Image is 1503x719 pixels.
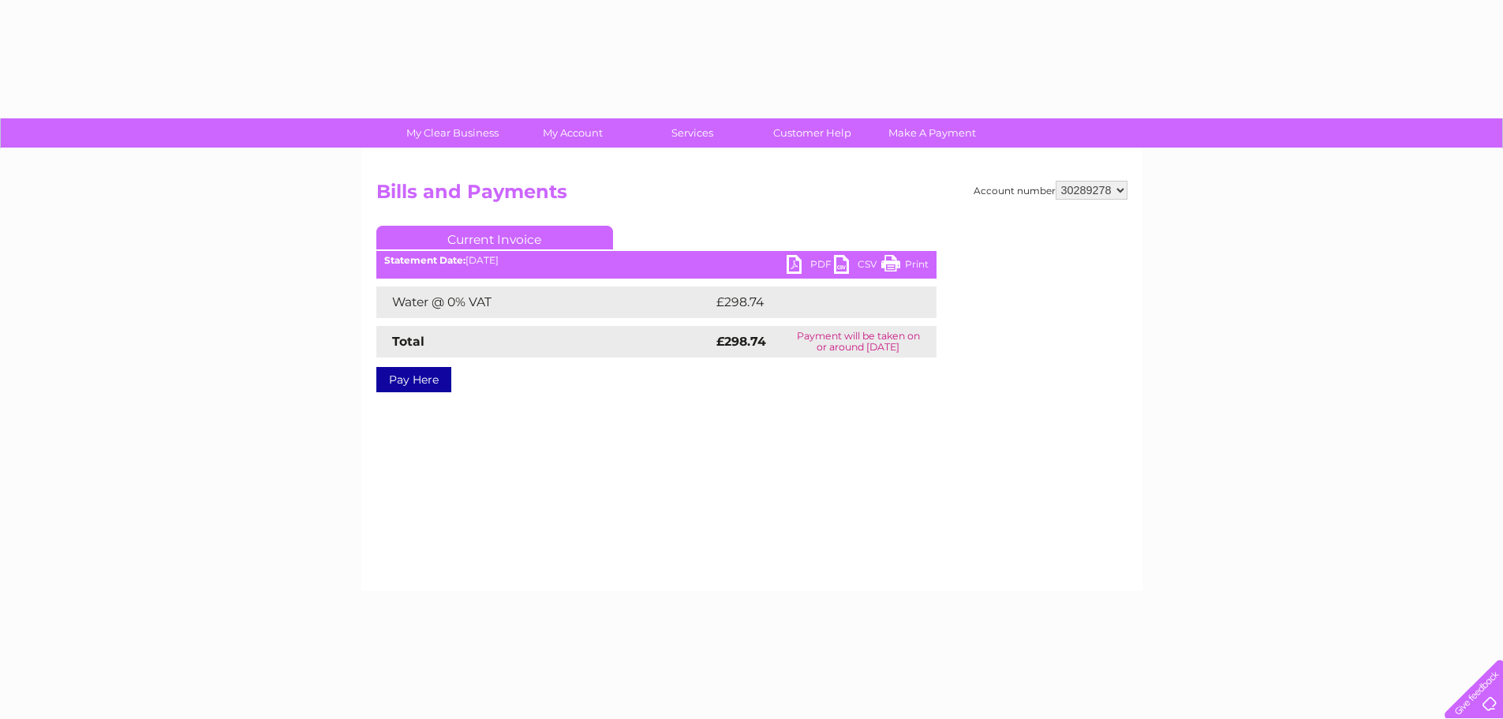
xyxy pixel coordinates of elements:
[376,226,613,249] a: Current Invoice
[376,286,712,318] td: Water @ 0% VAT
[392,334,424,349] strong: Total
[376,367,451,392] a: Pay Here
[627,118,757,148] a: Services
[867,118,997,148] a: Make A Payment
[712,286,909,318] td: £298.74
[834,255,881,278] a: CSV
[387,118,518,148] a: My Clear Business
[780,326,936,358] td: Payment will be taken on or around [DATE]
[716,334,766,349] strong: £298.74
[376,181,1127,211] h2: Bills and Payments
[507,118,637,148] a: My Account
[974,181,1127,200] div: Account number
[787,255,834,278] a: PDF
[747,118,877,148] a: Customer Help
[384,254,465,266] b: Statement Date:
[881,255,929,278] a: Print
[376,255,937,266] div: [DATE]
